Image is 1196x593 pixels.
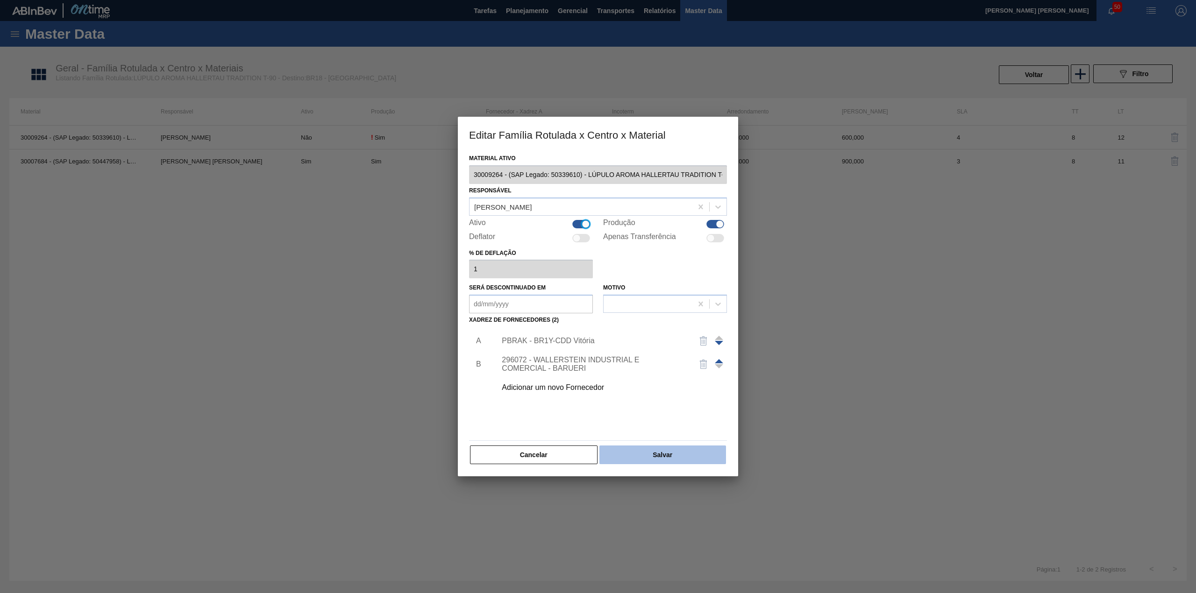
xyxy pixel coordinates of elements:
div: 296072 - WALLERSTEIN INDUSTRIAL E COMERCIAL - BARUERI [502,356,685,373]
li: A [469,329,484,353]
div: Adicionar um novo Fornecedor [502,383,685,392]
label: Responsável [469,187,512,194]
label: Deflator [469,233,495,244]
label: Produção [603,219,635,230]
span: Mover para cima [715,341,723,345]
label: Será descontinuado em [469,284,546,291]
button: delete-icon [692,330,715,352]
label: % de deflação [469,247,593,260]
input: dd/mm/yyyy [469,295,593,313]
h3: Editar Família Rotulada x Centro x Material [458,117,738,152]
button: Salvar [599,445,726,464]
label: Material ativo [469,152,727,165]
label: Motivo [603,284,625,291]
img: delete-icon [698,335,709,346]
button: Cancelar [470,445,598,464]
button: delete-icon [692,353,715,375]
label: Xadrez de Fornecedores (2) [469,317,559,323]
label: Apenas Transferência [603,233,676,244]
img: delete-icon [698,359,709,370]
li: B [469,353,484,376]
label: Ativo [469,219,486,230]
div: PBRAK - BR1Y-CDD Vitória [502,337,685,345]
div: [PERSON_NAME] [474,203,532,211]
span: Mover para cima [715,359,723,363]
